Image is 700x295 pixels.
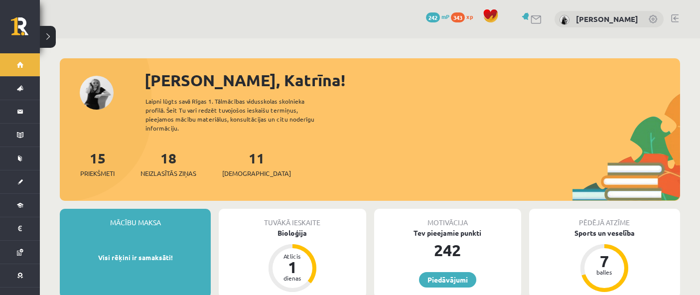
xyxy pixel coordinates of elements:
[576,14,638,24] a: [PERSON_NAME]
[219,228,366,294] a: Bioloģija Atlicis 1 dienas
[374,228,521,238] div: Tev pieejamie punkti
[426,12,449,20] a: 242 mP
[451,12,465,22] span: 343
[374,209,521,228] div: Motivācija
[65,253,206,263] p: Visi rēķini ir samaksāti!
[60,209,211,228] div: Mācību maksa
[278,259,307,275] div: 1
[426,12,440,22] span: 242
[374,238,521,262] div: 242
[219,209,366,228] div: Tuvākā ieskaite
[278,253,307,259] div: Atlicis
[145,97,332,133] div: Laipni lūgts savā Rīgas 1. Tālmācības vidusskolas skolnieka profilā. Šeit Tu vari redzēt tuvojošo...
[140,168,196,178] span: Neizlasītās ziņas
[278,275,307,281] div: dienas
[466,12,473,20] span: xp
[441,12,449,20] span: mP
[589,253,619,269] div: 7
[419,272,476,288] a: Piedāvājumi
[529,228,680,238] div: Sports un veselība
[589,269,619,275] div: balles
[144,68,680,92] div: [PERSON_NAME], Katrīna!
[560,15,569,25] img: Katrīna Zjukova
[529,209,680,228] div: Pēdējā atzīme
[529,228,680,294] a: Sports un veselība 7 balles
[222,168,291,178] span: [DEMOGRAPHIC_DATA]
[140,149,196,178] a: 18Neizlasītās ziņas
[451,12,478,20] a: 343 xp
[219,228,366,238] div: Bioloģija
[11,17,40,42] a: Rīgas 1. Tālmācības vidusskola
[80,149,115,178] a: 15Priekšmeti
[80,168,115,178] span: Priekšmeti
[222,149,291,178] a: 11[DEMOGRAPHIC_DATA]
